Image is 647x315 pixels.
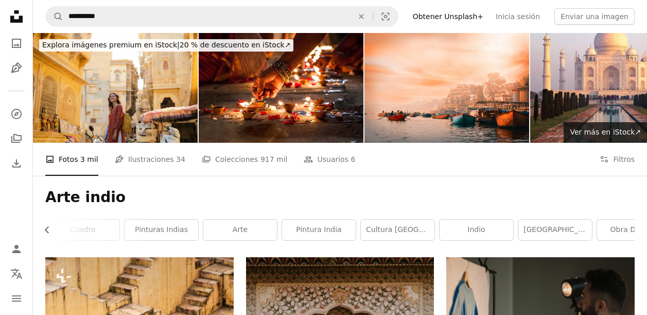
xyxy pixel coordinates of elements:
[350,7,373,26] button: Borrar
[125,220,198,240] a: Pinturas indias
[407,8,489,25] a: Obtener Unsplash+
[260,154,288,165] span: 917 mil
[570,128,641,136] span: Ver más en iStock ↗
[6,104,27,124] a: Explorar
[304,143,355,176] a: Usuarios 6
[489,8,546,25] a: Inicia sesión
[518,220,592,240] a: [GEOGRAPHIC_DATA]
[364,33,529,143] img: Varanasí en sunrise
[6,153,27,174] a: Historial de descargas
[45,220,57,240] button: desplazar lista a la izquierda
[6,288,27,309] button: Menú
[6,263,27,284] button: Idioma
[176,154,185,165] span: 34
[202,143,288,176] a: Colecciones 917 mil
[373,7,398,26] button: Búsqueda visual
[600,143,635,176] button: Filtros
[46,220,119,240] a: cuadro
[33,33,198,143] img: Mujer que camina en la calle llena de gente en el casco antiguo de Jaisalmer, India
[45,188,635,207] h1: Arte indio
[6,239,27,259] a: Iniciar sesión / Registrarse
[361,220,434,240] a: Cultura [GEOGRAPHIC_DATA]
[45,6,398,27] form: Encuentra imágenes en todo el sitio
[42,41,180,49] span: Explora imágenes premium en iStock |
[6,58,27,78] a: Ilustraciones
[199,33,363,143] img: Primer plano de la mano que sostiene velas iluminadas
[440,220,513,240] a: indio
[564,122,647,143] a: Ver más en iStock↗
[6,128,27,149] a: Colecciones
[33,33,300,58] a: Explora imágenes premium en iStock|20 % de descuento en iStock↗
[351,154,355,165] span: 6
[46,7,63,26] button: Buscar en Unsplash
[6,33,27,54] a: Fotos
[282,220,356,240] a: Pintura india
[42,41,290,49] span: 20 % de descuento en iStock ↗
[554,8,635,25] button: Enviar una imagen
[115,143,185,176] a: Ilustraciones 34
[203,220,277,240] a: arte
